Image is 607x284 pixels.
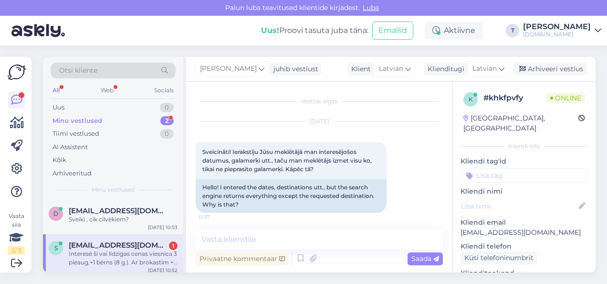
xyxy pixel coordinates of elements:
[8,65,26,80] img: Askly Logo
[92,186,135,194] span: Minu vestlused
[460,186,588,197] p: Kliendi nimi
[460,268,588,278] p: Klienditeekond
[200,64,257,74] span: [PERSON_NAME]
[52,142,88,152] div: AI Assistent
[523,31,591,38] div: [DOMAIN_NAME]
[99,84,115,97] div: Web
[52,169,92,178] div: Arhiveeritud
[523,23,601,38] a: [PERSON_NAME][DOMAIN_NAME]
[54,244,58,251] span: S
[379,64,403,74] span: Latvian
[460,142,588,151] div: Kliendi info
[59,66,97,76] span: Otsi kliente
[196,252,289,265] div: Privaatne kommentaar
[160,129,174,139] div: 0
[160,116,174,126] div: 2
[69,250,178,267] div: Interesē šī vai līdzīgas cenas viesnīca 3 pieaug.+1 bērns (8 g.). Ar brokastīm + vakariņas. Tieši...
[261,25,368,36] div: Proovi tasuta juba täna:
[52,116,102,126] div: Minu vestlused
[52,129,99,139] div: Tiimi vestlused
[148,224,178,231] div: [DATE] 10:53
[52,103,64,112] div: Uus
[546,93,585,103] span: Online
[69,215,178,224] div: Sveiki , cik cilvēkiem?
[347,64,371,74] div: Klient
[523,23,591,31] div: [PERSON_NAME]
[513,63,587,76] div: Arhiveeri vestlus
[51,84,62,97] div: All
[69,241,168,250] span: Semjonova.alesja@gmail.com
[8,212,25,255] div: Vaata siia
[196,117,443,126] div: [DATE]
[148,267,178,274] div: [DATE] 10:52
[411,254,439,263] span: Saada
[460,218,588,228] p: Kliendi email
[424,64,464,74] div: Klienditugi
[460,156,588,166] p: Kliendi tag'id
[472,64,497,74] span: Latvian
[152,84,176,97] div: Socials
[506,24,519,37] div: T
[270,64,318,74] div: juhib vestlust
[460,168,588,183] input: Lisa tag
[461,201,577,211] input: Lisa nimi
[169,241,178,250] div: 1
[202,148,373,173] span: Sveicināti! Ierakstīju Jūsu meklētājā man interesējošos datumus, galamerķi utt., taču man meklētā...
[261,26,279,35] b: Uus!
[199,213,234,220] span: 12:37
[372,22,413,40] button: Emailid
[196,97,443,106] div: Vestlus algas
[53,210,58,217] span: d
[463,113,578,133] div: [GEOGRAPHIC_DATA], [GEOGRAPHIC_DATA]
[360,3,382,12] span: Luba
[69,207,168,215] span: ddadzis@inbox.lv
[460,251,537,264] div: Küsi telefoninumbrit
[196,179,387,213] div: Hello! I entered the dates, destinations utt., but the search engine returns everything except th...
[460,228,588,238] p: [EMAIL_ADDRESS][DOMAIN_NAME]
[460,241,588,251] p: Kliendi telefon
[160,103,174,112] div: 0
[483,92,546,104] div: # khkfpvfy
[52,155,66,165] div: Kõik
[8,246,25,255] div: 2 / 3
[425,22,483,39] div: Aktiivne
[469,96,473,103] span: k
